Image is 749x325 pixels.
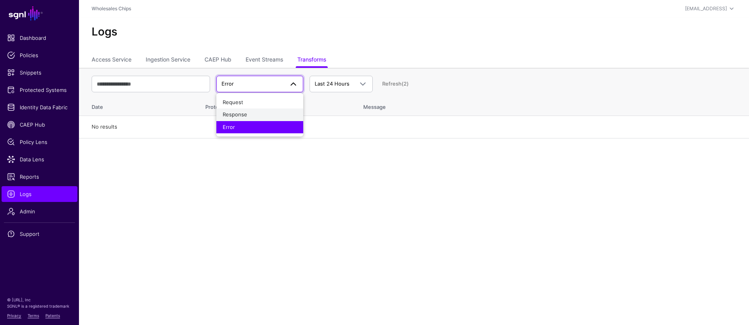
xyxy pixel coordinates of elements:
a: SGNL [5,5,74,22]
a: CAEP Hub [205,53,231,68]
button: Request [216,96,303,109]
button: Response [216,108,303,121]
span: Data Lens [7,155,72,163]
span: Protected Systems [7,86,72,94]
a: Access Service [92,53,131,68]
span: Error [223,124,235,130]
span: Policies [7,51,72,59]
th: Protected System [197,95,355,116]
a: Policies [2,47,77,63]
span: Identity Data Fabric [7,103,72,111]
p: SGNL® is a registered trademark [7,303,72,309]
a: CAEP Hub [2,117,77,133]
span: Dashboard [7,34,72,42]
button: Error [216,121,303,134]
h2: Logs [92,25,736,39]
a: Logs [2,186,77,202]
a: Policy Lens [2,134,77,150]
a: Terms [28,313,39,318]
td: No results [79,116,749,138]
a: Wholesales Chips [92,6,131,11]
a: Identity Data Fabric [2,99,77,115]
div: [EMAIL_ADDRESS] [685,5,727,12]
a: Snippets [2,65,77,80]
span: Error [222,80,234,87]
a: Dashboard [2,30,77,46]
a: Protected Systems [2,82,77,98]
span: Admin [7,207,72,215]
span: CAEP Hub [7,121,72,129]
span: Support [7,230,72,238]
a: Admin [2,204,77,219]
p: © [URL], Inc [7,297,72,303]
a: Data Lens [2,151,77,167]
a: Reports [2,169,77,185]
a: Transforms [297,53,326,68]
span: Reports [7,173,72,181]
span: Response [223,111,247,118]
span: Last 24 Hours [315,80,349,87]
span: Policy Lens [7,138,72,146]
a: Patents [45,313,60,318]
span: Snippets [7,69,72,77]
a: Refresh (2) [382,80,409,87]
span: Request [223,99,243,105]
a: Privacy [7,313,21,318]
th: Message [355,95,749,116]
th: Date [79,95,197,116]
span: Logs [7,190,72,198]
a: Ingestion Service [146,53,190,68]
a: Event Streams [246,53,283,68]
